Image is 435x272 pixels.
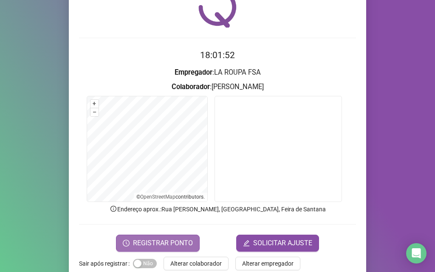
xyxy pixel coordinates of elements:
[170,259,222,268] span: Alterar colaborador
[79,81,356,93] h3: : [PERSON_NAME]
[79,205,356,214] p: Endereço aprox. : Rua [PERSON_NAME], [GEOGRAPHIC_DATA], Feira de Santana
[90,108,99,116] button: –
[243,240,250,247] span: edit
[110,205,117,213] span: info-circle
[175,68,212,76] strong: Empregador
[133,238,193,248] span: REGISTRAR PONTO
[164,257,229,270] button: Alterar colaborador
[79,67,356,78] h3: : LA ROUPA FSA
[123,240,130,247] span: clock-circle
[116,235,200,252] button: REGISTRAR PONTO
[406,243,427,264] div: Open Intercom Messenger
[253,238,312,248] span: SOLICITAR AJUSTE
[140,194,175,200] a: OpenStreetMap
[235,257,300,270] button: Alterar empregador
[90,100,99,108] button: +
[236,235,319,252] button: editSOLICITAR AJUSTE
[200,50,235,60] time: 18:01:52
[79,257,133,270] label: Sair após registrar
[136,194,205,200] li: © contributors.
[172,83,210,91] strong: Colaborador
[242,259,294,268] span: Alterar empregador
